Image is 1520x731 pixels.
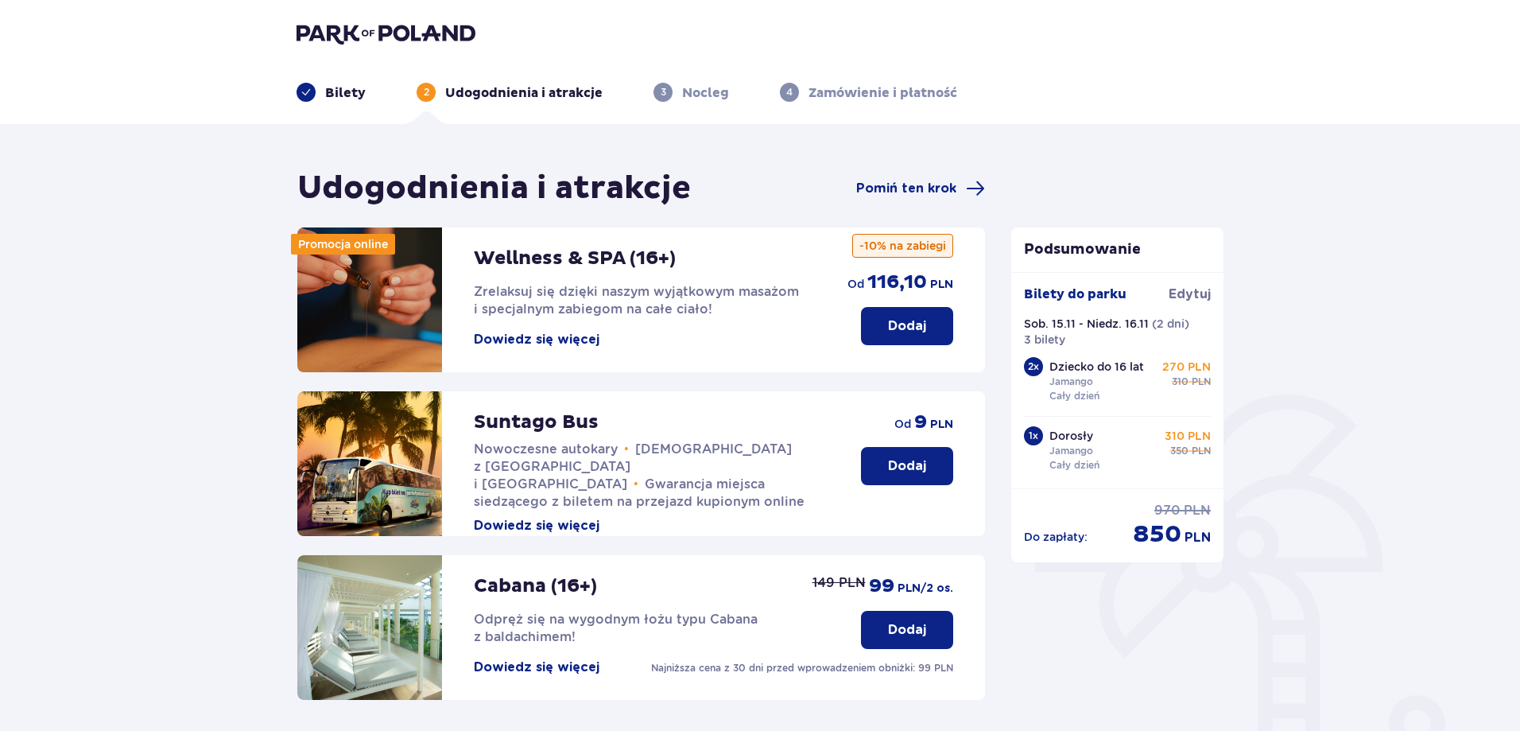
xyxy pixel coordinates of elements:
a: Pomiń ten krok [856,179,985,198]
p: Najniższa cena z 30 dni przed wprowadzeniem obniżki: 99 PLN [651,661,953,675]
div: 1 x [1024,426,1043,445]
p: 310 PLN [1165,428,1211,444]
div: Promocja online [291,234,395,255]
div: 2Udogodnienia i atrakcje [417,83,603,102]
span: PLN [930,277,953,293]
span: PLN [1184,502,1211,519]
p: 3 [661,85,666,99]
span: PLN [1192,444,1211,458]
span: Zrelaksuj się dzięki naszym wyjątkowym masażom i specjalnym zabiegom na całe ciało! [474,284,799,317]
span: Edytuj [1169,286,1211,303]
button: Dodaj [861,307,953,345]
div: 3Nocleg [653,83,729,102]
p: Suntago Bus [474,410,599,434]
p: Do zapłaty : [1024,529,1088,545]
button: Dowiedz się więcej [474,517,599,535]
button: Dowiedz się więcej [474,331,599,348]
p: Dziecko do 16 lat [1049,359,1144,375]
p: 4 [786,85,793,99]
span: • [634,476,638,492]
p: Udogodnienia i atrakcje [445,84,603,102]
img: Park of Poland logo [297,22,475,45]
span: 850 [1133,519,1181,550]
p: Bilety do parku [1024,286,1126,303]
p: 270 PLN [1162,359,1211,375]
span: 9 [914,410,927,434]
button: Dodaj [861,611,953,649]
span: • [624,441,629,457]
p: 149 PLN [812,574,866,592]
span: 99 [869,574,894,598]
p: Dorosły [1049,428,1093,444]
p: Sob. 15.11 - Niedz. 16.11 [1024,316,1149,332]
img: attraction [297,555,442,700]
p: Wellness & SPA (16+) [474,247,676,270]
p: Dodaj [888,457,926,475]
img: attraction [297,391,442,536]
p: Dodaj [888,621,926,639]
span: 116,10 [867,270,927,294]
div: 4Zamówienie i płatność [780,83,957,102]
p: Dodaj [888,317,926,335]
span: [DEMOGRAPHIC_DATA] z [GEOGRAPHIC_DATA] i [GEOGRAPHIC_DATA] [474,441,792,492]
p: Cały dzień [1049,389,1099,403]
p: ( 2 dni ) [1152,316,1189,332]
span: PLN [1192,375,1211,389]
p: 2 [424,85,429,99]
span: Nowoczesne autokary [474,441,618,457]
p: Jamango [1049,375,1093,389]
span: 350 [1170,444,1188,458]
button: Dowiedz się więcej [474,659,599,676]
p: Cabana (16+) [474,574,597,598]
span: 310 [1172,375,1188,389]
div: Bilety [297,83,366,102]
span: PLN /2 os. [898,581,953,597]
span: 970 [1154,502,1181,519]
span: Odpręż się na wygodnym łożu typu Cabana z baldachimem! [474,612,758,644]
span: PLN [1185,529,1211,546]
p: Zamówienie i płatność [808,84,957,102]
p: Bilety [325,84,366,102]
span: PLN [930,417,953,433]
img: attraction [297,227,442,372]
p: Cały dzień [1049,458,1099,472]
button: Dodaj [861,447,953,485]
p: 3 bilety [1024,332,1065,348]
h1: Udogodnienia i atrakcje [297,169,691,208]
p: Nocleg [682,84,729,102]
span: od [894,416,911,432]
span: Pomiń ten krok [856,180,956,197]
span: od [847,276,864,292]
div: 2 x [1024,357,1043,376]
p: -10% na zabiegi [852,234,953,258]
p: Podsumowanie [1011,240,1224,259]
p: Jamango [1049,444,1093,458]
